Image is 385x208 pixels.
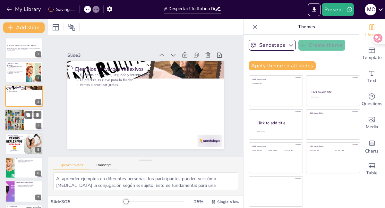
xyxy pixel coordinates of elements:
[191,199,206,205] div: 25 %
[51,22,61,32] div: Layout
[362,100,382,107] span: Questions
[249,40,296,51] button: Sendsteps
[16,182,41,184] p: Verbos regulares e irregulares
[359,65,385,88] div: Add text boxes
[310,112,355,114] div: Click to add title
[260,19,353,35] p: Themes
[322,3,354,16] button: Present
[308,3,321,16] button: Export to PowerPoint
[35,195,41,200] div: 7
[310,150,330,152] div: Click to add text
[7,45,36,46] strong: ¡A Despertar! Tu Rutina Diaria con Verbos Reflexivos
[53,163,90,170] button: Speaker Notes
[359,88,385,112] div: Get real-time input from your audience
[367,77,376,84] span: Text
[364,31,379,38] span: Theme
[252,78,298,81] div: Click to add title
[359,19,385,42] div: Change the overall theme
[90,163,118,170] button: Transcript
[257,131,297,132] div: Click to add body
[48,6,75,12] div: Saving......
[16,160,41,161] p: Preguntas para mantener la conversación.
[5,181,43,202] div: 7
[268,150,283,152] div: Click to add text
[298,40,345,51] button: Create theme
[252,145,298,148] div: Click to add title
[164,4,215,13] input: Insert title
[366,170,378,177] span: Table
[7,87,41,88] p: Ejemplos de verbos reflexivos
[35,51,41,57] div: 1
[26,117,41,119] p: Practicaremos oraciones utilizando estas palabras.
[35,147,41,153] div: 5
[5,62,43,83] div: 2
[83,30,168,63] div: Slide 3
[5,133,43,154] div: 5
[7,136,41,137] p: Las preguntas ayudan a la comunicación.
[7,71,24,72] p: Es importante saber cómo se conjugan.
[26,114,41,117] p: Usaremos estos términos en nuestras descripciones.
[34,111,41,119] button: Delete Slide
[310,145,355,148] div: Click to add title
[284,150,298,152] div: Click to add text
[7,71,24,74] p: Practicaremos juntos en esta presentación.
[16,158,41,160] p: Más preguntas
[84,52,220,100] p: Ejemplos en primera, segunda y tercera persona.
[7,137,41,138] p: Ejemplos de preguntas básicas.
[252,150,267,152] div: Click to add text
[252,83,298,85] div: Click to add text
[16,162,41,163] p: Practicaremos en parejas.
[16,185,41,186] p: Ejemplos de verbos regulares e irregulares.
[366,123,378,130] span: Media
[24,111,32,119] button: Duplicate Slide
[36,123,41,129] div: 4
[359,135,385,158] div: Add charts and graphs
[7,206,24,208] p: Gustos personales
[5,109,43,131] div: 4
[81,61,217,110] p: Vamos a practicar juntos.
[26,110,41,112] p: Partes del cuerpo
[217,199,239,204] span: Single View
[359,158,385,181] div: Add a table
[5,38,43,59] div: 1
[7,68,24,70] p: Ejemplos incluyen "levantarse" y "bañarse".
[5,4,44,14] button: My Library
[365,4,376,15] div: M c
[359,112,385,135] div: Add images, graphics, shapes or video
[7,88,41,89] p: Ejemplos en primera, segunda y tercera persona.
[51,199,123,205] div: Slide 3 / 25
[249,61,316,70] button: Apply theme to all slides
[257,120,298,126] div: Click to add title
[335,150,355,152] div: Click to add text
[5,86,43,107] div: 3
[312,90,354,94] div: Click to add title
[16,161,41,162] p: Ejemplos de preguntas adicionales.
[3,22,45,33] button: Add slide
[7,48,41,50] p: Exploraremos cómo usar los verbos reflexivos en español para describir tu rutina diaria, incluyen...
[35,171,41,176] div: 6
[5,157,43,178] div: 6
[7,89,41,91] p: La práctica es clave para la fluidez.
[7,66,24,68] p: Los verbos reflexivos indican acciones sobre el sujeto.
[16,186,41,187] p: Practicaremos frases con estos verbos.
[68,23,75,31] span: Position
[53,172,238,190] textarea: Al aprender ejemplos en diferentes personas, los participantes pueden ver cómo [MEDICAL_DATA] la ...
[83,56,218,105] p: La práctica es clave para la fluidez.
[362,54,382,61] span: Template
[86,45,222,96] p: Ejemplos de verbos reflexivos
[7,50,41,52] p: Generated with [URL]
[35,75,41,81] div: 2
[35,99,41,105] div: 3
[7,138,41,140] p: Practicaremos formular y responder preguntas.
[26,112,41,114] p: Importancia de conocer las partes del cuerpo.
[365,148,379,155] span: Charts
[16,184,41,185] p: Diferencia entre verbos regulares e irregulares.
[7,63,24,66] p: ¿Qué son los verbos reflexivos?
[7,134,41,136] p: Haciendo preguntas
[359,42,385,65] div: Add ready made slides
[311,96,354,98] div: Click to add text
[7,91,41,92] p: Vamos a practicar juntos.
[365,3,376,16] button: M c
